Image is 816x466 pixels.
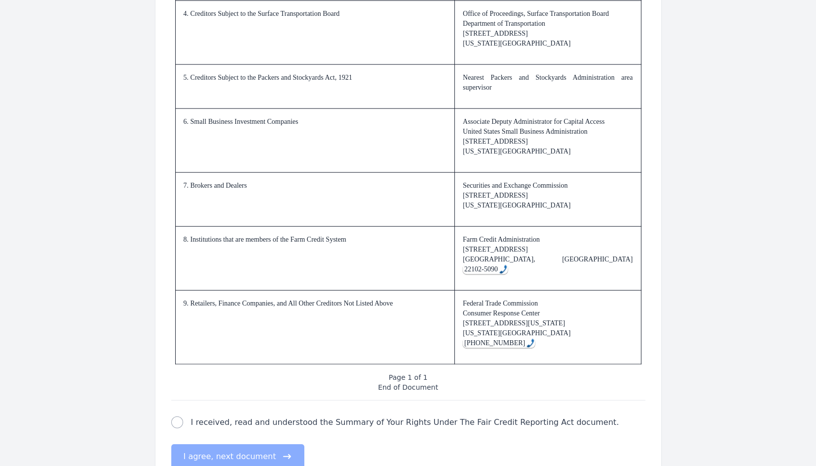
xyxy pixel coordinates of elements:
[463,9,632,49] p: Office of Proceedings, Surface Transportation Board Department of Transportation [STREET_ADDRESS]...
[171,372,645,392] p: Page 1 of 1 End of Document
[184,235,447,245] p: 8. Institutions that are members of the Farm Credit System
[184,73,447,83] p: 5. Creditors Subject to the Packers and Stockyards Act, 1921
[499,265,507,274] img: hfpfyWBK5wQHBAGPgDf9c6qAYOxxMAAAAASUVORK5CYII=
[463,117,632,156] p: Associate Deputy Administrator for Capital Access United States Small Business Administration [ST...
[463,299,632,348] p: Federal Trade Commission Consumer Response Center [STREET_ADDRESS][US_STATE] [US_STATE][GEOGRAPHI...
[463,73,632,93] p: Nearest Packers and Stockyards Administration area supervisor
[184,299,447,309] p: 9. Retailers, Finance Companies, and All Other Creditors Not Listed Above
[191,416,619,428] label: I received, read and understood the Summary of Your Rights Under The Fair Credit Reporting Act do...
[463,181,632,210] p: Securities and Exchange Commission [STREET_ADDRESS] [US_STATE][GEOGRAPHIC_DATA]
[463,264,508,274] div: Call: 22102-5090
[463,235,632,274] p: Farm Credit Administration [STREET_ADDRESS] [GEOGRAPHIC_DATA], [GEOGRAPHIC_DATA]
[184,181,447,191] p: 7. Brokers and Dealers
[184,117,447,127] p: 6. Small Business Investment Companies
[463,338,535,348] div: Call: (877) 382-4357
[184,9,447,19] p: 4. Creditors Subject to the Surface Transportation Board
[527,339,534,348] img: hfpfyWBK5wQHBAGPgDf9c6qAYOxxMAAAAASUVORK5CYII=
